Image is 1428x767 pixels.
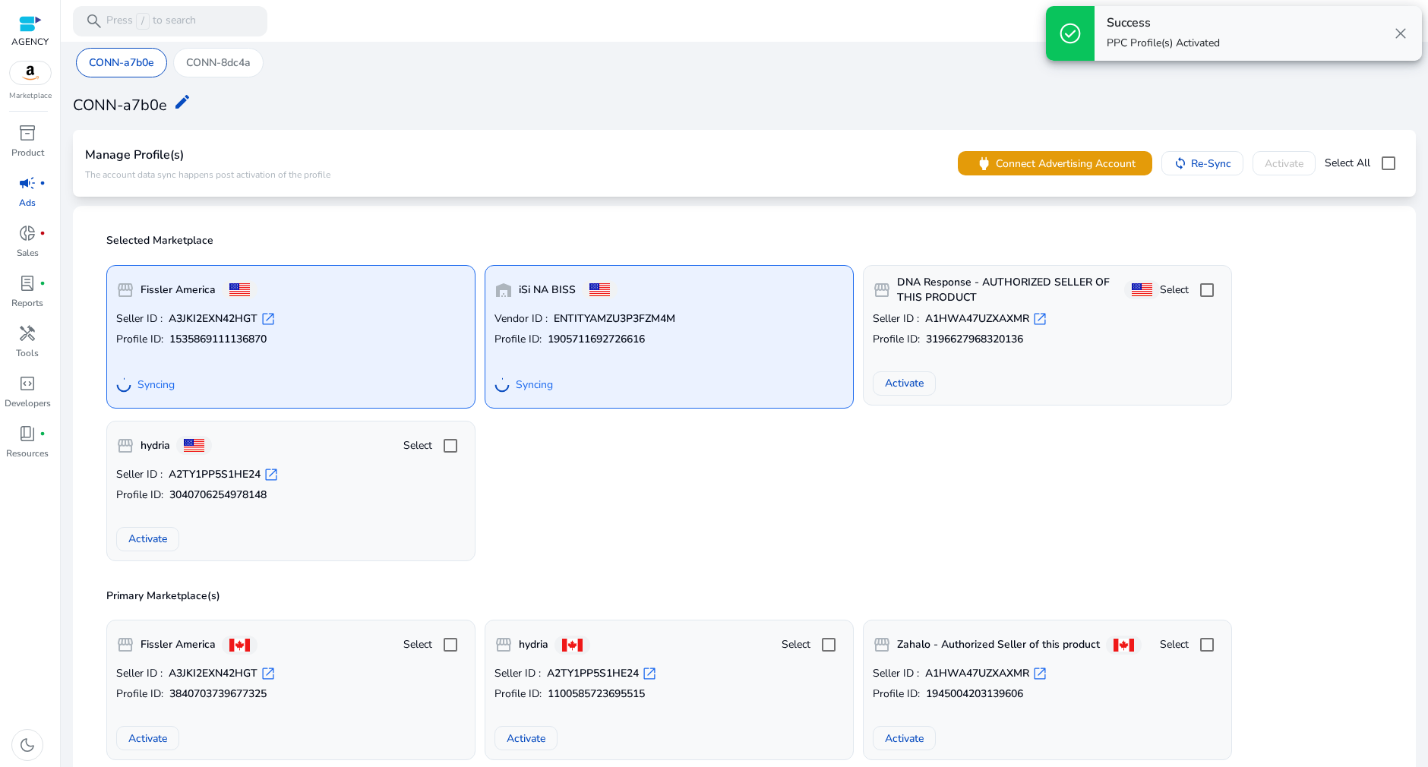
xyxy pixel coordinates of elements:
[173,93,191,111] mat-icon: edit
[547,666,639,681] b: A2TY1PP5S1HE24
[996,156,1136,172] span: Connect Advertising Account
[18,274,36,292] span: lab_profile
[494,666,541,681] span: Seller ID :
[116,726,179,750] button: Activate
[39,431,46,437] span: fiber_manual_record
[106,233,1392,248] p: Selected Marketplace
[11,146,44,159] p: Product
[494,726,558,750] button: Activate
[519,637,548,652] b: hydria
[116,311,163,327] span: Seller ID :
[1174,156,1187,170] mat-icon: sync
[885,731,924,746] span: Activate
[141,438,170,453] b: hydria
[926,332,1023,347] b: 3196627968320136
[958,151,1152,175] button: powerConnect Advertising Account
[494,687,542,702] span: Profile ID:
[116,687,163,702] span: Profile ID:
[136,13,150,30] span: /
[897,275,1118,305] b: DNA Response - AUTHORIZED SELLER OF THIS PRODUCT
[18,736,36,754] span: dark_mode
[116,488,163,503] span: Profile ID:
[128,731,167,746] span: Activate
[873,311,919,327] span: Seller ID :
[9,90,52,102] p: Marketplace
[516,377,553,393] span: Syncing
[116,437,134,455] span: storefront
[39,230,46,236] span: fiber_manual_record
[116,467,163,482] span: Seller ID :
[6,447,49,460] p: Resources
[925,311,1029,327] b: A1HWA47UZXAXMR
[116,527,179,551] button: Activate
[897,637,1100,652] b: Zahalo - Authorized Seller of this product
[1032,311,1047,327] span: open_in_new
[5,396,51,410] p: Developers
[261,311,276,327] span: open_in_new
[169,488,267,503] b: 3040706254978148
[507,731,545,746] span: Activate
[926,687,1023,702] b: 1945004203139606
[116,636,134,654] span: storefront
[554,311,675,327] b: ENTITYAMZU3P3FZM4M
[169,467,261,482] b: A2TY1PP5S1HE24
[403,438,432,453] span: Select
[116,332,163,347] span: Profile ID:
[873,687,920,702] span: Profile ID:
[1058,21,1082,46] span: check_circle
[642,666,657,681] span: open_in_new
[1191,156,1231,172] span: Re-Sync
[494,281,513,299] span: warehouse
[116,281,134,299] span: storefront
[975,155,993,172] span: power
[85,169,330,181] p: The account data sync happens post activation of the profile
[16,346,39,360] p: Tools
[39,180,46,186] span: fiber_manual_record
[39,280,46,286] span: fiber_manual_record
[1161,151,1243,175] button: Re-Sync
[169,311,257,327] b: A3JKI2EXN42HGT
[17,246,39,260] p: Sales
[873,726,936,750] button: Activate
[18,224,36,242] span: donut_small
[548,332,645,347] b: 1905711692726616
[261,666,276,681] span: open_in_new
[11,35,49,49] p: AGENCY
[494,332,542,347] span: Profile ID:
[18,324,36,342] span: handyman
[873,636,891,654] span: storefront
[925,666,1029,681] b: A1HWA47UZXAXMR
[18,425,36,443] span: book_4
[873,281,891,299] span: storefront
[19,196,36,210] p: Ads
[1107,16,1220,30] h4: Success
[89,55,154,71] p: CONN-a7b0e
[169,666,257,681] b: A3JKI2EXN42HGT
[873,371,936,396] button: Activate
[128,531,167,547] span: Activate
[873,666,919,681] span: Seller ID :
[1160,637,1189,652] span: Select
[73,96,167,115] h3: CONN-a7b0e
[18,374,36,393] span: code_blocks
[264,467,279,482] span: open_in_new
[548,687,645,702] b: 1100585723695515
[11,296,43,310] p: Reports
[885,375,924,391] span: Activate
[169,332,267,347] b: 1535869111136870
[873,332,920,347] span: Profile ID:
[141,282,216,298] b: Fissler America
[106,589,1392,604] p: Primary Marketplace(s)
[782,637,810,652] span: Select
[1392,24,1410,43] span: close
[18,174,36,192] span: campaign
[1107,36,1220,51] p: PPC Profile(s) Activated
[106,13,196,30] p: Press to search
[494,311,548,327] span: Vendor ID :
[519,282,576,298] b: iSi NA BISS
[1325,156,1370,171] span: Select All
[137,377,175,393] span: Syncing
[1160,282,1189,298] span: Select
[10,62,51,84] img: amazon.svg
[141,637,216,652] b: Fissler America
